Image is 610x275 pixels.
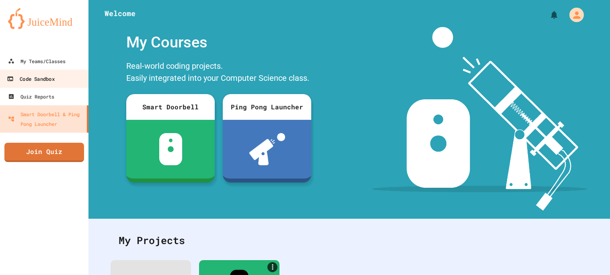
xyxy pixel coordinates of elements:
div: My Courses [122,27,315,58]
div: Smart Doorbell [126,94,215,120]
div: Real-world coding projects. Easily integrated into your Computer Science class. [122,58,315,88]
a: More [267,262,277,272]
div: Code Sandbox [7,74,54,84]
div: Quiz Reports [8,92,54,101]
div: Ping Pong Launcher [223,94,311,120]
div: My Teams/Classes [8,56,66,66]
div: My Projects [111,225,588,256]
div: My Notifications [534,8,561,22]
a: Join Quiz [4,143,84,162]
img: sdb-white.svg [159,133,182,165]
img: banner-image-my-projects.png [372,27,587,211]
img: ppl-with-ball.png [249,133,285,165]
img: logo-orange.svg [8,8,80,29]
div: Smart Doorbell & Ping Pong Launcher [8,109,84,129]
div: My Account [561,6,586,24]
